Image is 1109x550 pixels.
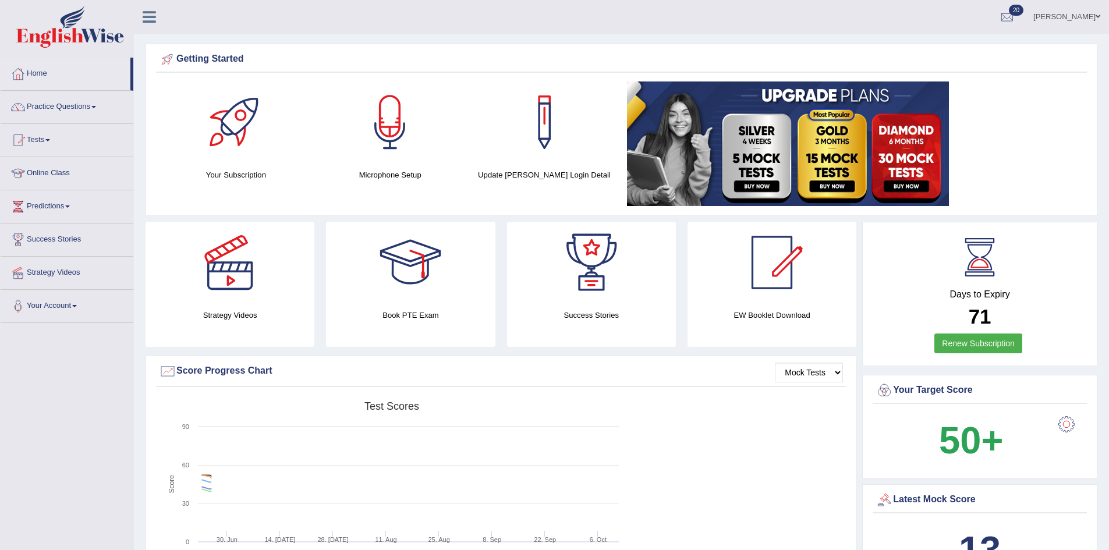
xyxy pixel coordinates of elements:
[483,536,501,543] tspan: 8. Sep
[319,169,462,181] h4: Microphone Setup
[507,309,676,321] h4: Success Stories
[969,305,991,328] b: 71
[317,536,348,543] tspan: 28. [DATE]
[1009,5,1023,16] span: 20
[186,538,189,545] text: 0
[534,536,556,543] tspan: 22. Sep
[590,536,607,543] tspan: 6. Oct
[688,309,856,321] h4: EW Booklet Download
[627,81,949,206] img: small5.jpg
[428,536,449,543] tspan: 25. Aug
[375,536,396,543] tspan: 11. Aug
[473,169,616,181] h4: Update [PERSON_NAME] Login Detail
[1,290,133,319] a: Your Account
[182,462,189,469] text: 60
[1,124,133,153] a: Tests
[364,400,419,412] tspan: Test scores
[1,157,133,186] a: Online Class
[168,475,176,494] tspan: Score
[159,363,843,380] div: Score Progress Chart
[326,309,495,321] h4: Book PTE Exam
[1,257,133,286] a: Strategy Videos
[876,491,1084,509] div: Latest Mock Score
[876,382,1084,399] div: Your Target Score
[1,58,130,87] a: Home
[1,223,133,253] a: Success Stories
[165,169,307,181] h4: Your Subscription
[217,536,238,543] tspan: 30. Jun
[1,91,133,120] a: Practice Questions
[264,536,295,543] tspan: 14. [DATE]
[939,419,1003,462] b: 50+
[159,51,1084,68] div: Getting Started
[934,333,1022,353] a: Renew Subscription
[182,423,189,430] text: 90
[876,289,1084,300] h4: Days to Expiry
[182,500,189,507] text: 30
[1,190,133,219] a: Predictions
[146,309,314,321] h4: Strategy Videos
